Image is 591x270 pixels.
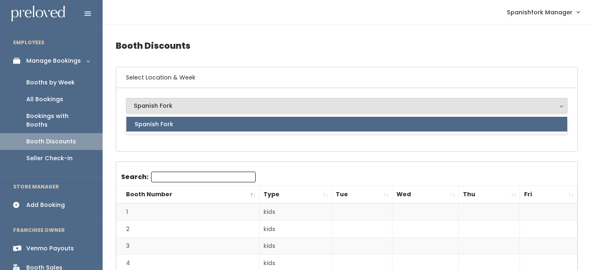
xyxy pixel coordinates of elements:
td: kids [259,203,332,220]
th: Fri: activate to sort column ascending [520,186,577,204]
td: 2 [116,220,259,238]
div: Add Booking [26,201,65,209]
th: Type: activate to sort column ascending [259,186,332,204]
div: Booth Discounts [26,137,76,146]
th: Tue: activate to sort column ascending [332,186,392,204]
h4: Booth Discounts [116,34,578,57]
button: Spanish Fork [126,98,568,113]
td: 1 [116,203,259,220]
th: Thu: activate to sort column ascending [458,186,520,204]
div: Booths by Week [26,78,75,87]
div: All Bookings [26,95,63,104]
span: Spanishfork Manager [507,8,573,17]
label: Search: [121,172,256,182]
img: preloved logo [11,6,65,22]
div: Bookings with Booths [26,112,89,129]
td: kids [259,220,332,238]
div: Venmo Payouts [26,244,74,253]
td: 3 [116,238,259,255]
div: Manage Bookings [26,57,81,65]
span: Spanish Fork [135,120,173,129]
h6: Select Location & Week [116,67,577,88]
a: Spanishfork Manager [499,3,588,21]
div: Spanish Fork [134,101,560,110]
div: Seller Check-in [26,154,73,163]
input: Search: [151,172,256,182]
th: Booth Number: activate to sort column descending [116,186,259,204]
th: Wed: activate to sort column ascending [392,186,459,204]
td: kids [259,238,332,255]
